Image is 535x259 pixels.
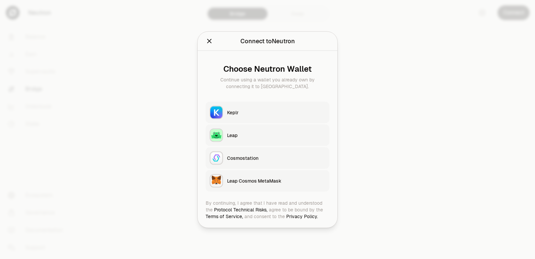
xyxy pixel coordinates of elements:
[206,147,329,169] button: CosmostationCosmostation
[206,213,243,219] a: Terms of Service,
[206,124,329,146] button: LeapLeap
[210,175,222,187] img: Leap Cosmos MetaMask
[286,213,318,219] a: Privacy Policy.
[206,102,329,123] button: KeplrKeplr
[211,64,324,73] div: Choose Neutron Wallet
[210,152,222,164] img: Cosmostation
[210,129,222,141] img: Leap
[206,36,213,46] button: Close
[211,76,324,89] div: Continue using a wallet you already own by connecting it to [GEOGRAPHIC_DATA].
[206,199,329,219] div: By continuing, I agree that I have read and understood the agree to be bound by the and consent t...
[214,206,267,212] a: Protocol Technical Risks,
[206,170,329,191] button: Leap Cosmos MetaMaskLeap Cosmos MetaMask
[227,132,325,138] div: Leap
[240,36,295,46] div: Connect to Neutron
[227,154,325,161] div: Cosmostation
[227,109,325,116] div: Keplr
[210,106,222,118] img: Keplr
[227,177,325,184] div: Leap Cosmos MetaMask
